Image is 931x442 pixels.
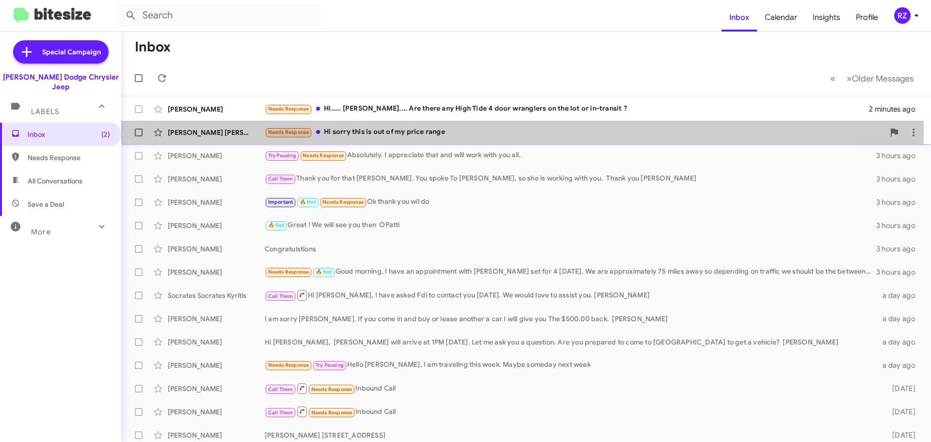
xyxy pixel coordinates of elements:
div: a day ago [877,360,923,370]
div: Good morning, I have an appointment with [PERSON_NAME] set for 4 [DATE]. We are approximately 75 ... [265,266,876,278]
span: Call Them [268,293,293,299]
div: [DATE] [877,407,923,417]
span: Important [268,199,293,205]
div: 3 hours ago [876,267,923,277]
span: Special Campaign [42,47,101,57]
div: [PERSON_NAME] [168,314,265,324]
span: 🔥 Hot [268,222,285,229]
span: « [830,72,835,84]
span: (2) [101,130,110,139]
button: Next [841,68,919,88]
div: Hello [PERSON_NAME], I am traveling this week. Maybe someday next week [265,360,877,371]
span: Needs Response [303,152,344,159]
span: Needs Response [28,153,110,163]
div: [PERSON_NAME] [168,267,265,277]
div: 3 hours ago [876,197,923,207]
div: Absolutely. I appreciate that and will work with you all. [265,150,876,161]
div: Inbound Call [265,406,877,418]
div: [PERSON_NAME] [PERSON_NAME] [168,128,265,137]
div: a day ago [877,314,923,324]
span: Labels [31,107,59,116]
div: I am sorry [PERSON_NAME]. If you come in and buy or lease another a car I will give you The $500.... [265,314,877,324]
span: 🔥 Hot [300,199,316,205]
span: Try Pausing [268,152,296,159]
div: RZ [894,7,911,24]
div: Great ! We will see you then OPatti [265,220,876,231]
span: Older Messages [852,73,914,84]
div: [PERSON_NAME] [168,221,265,230]
span: Inbox [28,130,110,139]
div: 3 hours ago [876,151,923,161]
span: Needs Response [311,386,353,393]
div: [DATE] [877,384,923,393]
span: 🔥 Hot [316,269,332,275]
span: » [847,72,852,84]
div: [PERSON_NAME] [168,197,265,207]
span: Call Them [268,409,293,416]
div: a day ago [877,291,923,300]
div: [PERSON_NAME] [168,104,265,114]
a: Inbox [722,3,757,32]
span: Call Them [268,386,293,393]
span: Try Pausing [316,362,344,368]
span: More [31,228,51,236]
div: [PERSON_NAME] [168,407,265,417]
span: Needs Response [268,129,309,135]
button: RZ [886,7,920,24]
a: Insights [805,3,848,32]
span: Needs Response [268,362,309,368]
div: [PERSON_NAME] [168,430,265,440]
div: 2 minutes ago [869,104,923,114]
div: [PERSON_NAME] [168,337,265,347]
div: [PERSON_NAME] [168,244,265,254]
nav: Page navigation example [825,68,919,88]
div: [PERSON_NAME] [168,384,265,393]
button: Previous [824,68,841,88]
div: Hi sorry this is out of my price range [265,127,884,138]
div: [PERSON_NAME] [168,151,265,161]
div: a day ago [877,337,923,347]
span: All Conversations [28,176,82,186]
div: Hi [PERSON_NAME], I have asked Fdi to contact you [DATE]. We would love to assist you. [PERSON_NAME] [265,289,877,301]
span: Needs Response [268,269,309,275]
div: [PERSON_NAME] [STREET_ADDRESS] [265,430,877,440]
span: Needs Response [322,199,364,205]
input: Search [117,4,321,27]
div: Thank you for that [PERSON_NAME]. You spoke To [PERSON_NAME], so she is working with you. Thank y... [265,173,876,184]
span: Call Them [268,176,293,182]
div: Ok thank you wil do [265,196,876,208]
span: Needs Response [268,106,309,112]
a: Calendar [757,3,805,32]
div: 3 hours ago [876,221,923,230]
div: Congratulstions [265,244,876,254]
span: Needs Response [311,409,353,416]
span: Save a Deal [28,199,64,209]
h1: Inbox [135,39,171,55]
div: [PERSON_NAME] [168,360,265,370]
a: Profile [848,3,886,32]
div: [PERSON_NAME] [168,174,265,184]
div: Hi [PERSON_NAME], [PERSON_NAME] will arrive at 1PM [DATE]. Let me ask you a question. Are you pre... [265,337,877,347]
div: Hi..... [PERSON_NAME].... Are there any High Tide 4 door wranglers on the lot or in-transit ? [265,103,869,115]
div: 3 hours ago [876,174,923,184]
div: Inbound Call [265,382,877,394]
a: Special Campaign [13,40,109,64]
div: 3 hours ago [876,244,923,254]
div: [DATE] [877,430,923,440]
div: Socrates Socrates Kyritis [168,291,265,300]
